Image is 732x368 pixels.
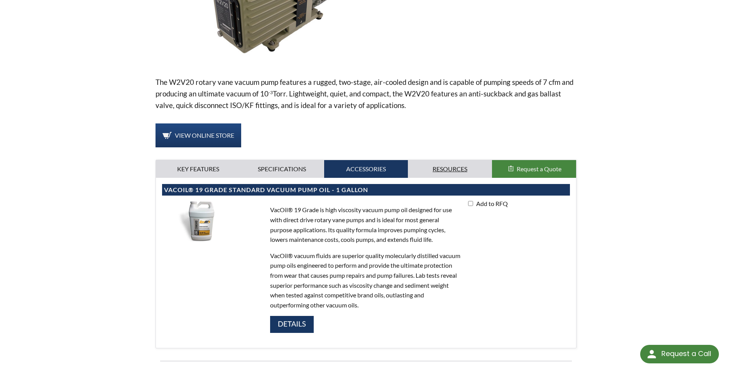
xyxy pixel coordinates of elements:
p: VacOil® vacuum fluids are superior quality molecularly distilled vacuum pump oils engineered to p... [270,251,462,310]
img: round button [646,348,658,360]
p: The W2V20 rotary vane vacuum pump features a rugged, two-stage, air-cooled design and is capable ... [156,76,576,111]
sup: -3 [269,89,273,95]
div: Request a Call [661,345,711,363]
div: Request a Call [640,345,719,363]
a: Resources [408,160,492,178]
button: Request a Quote [492,160,576,178]
input: Add to RFQ [468,201,473,206]
span: Request a Quote [517,165,561,172]
a: View Online Store [156,123,241,147]
a: Specifications [240,160,324,178]
span: View Online Store [175,132,234,139]
img: vacoil.jpg [162,199,239,242]
a: Accessories [324,160,408,178]
a: Key Features [156,160,240,178]
p: VacOil® 19 Grade is high viscosity vacuum pump oil designed for use with direct drive rotary vane... [270,205,462,244]
h4: VACOIL® 19 Grade Standard Vacuum Pump Oil - 1 Gallon [164,186,568,194]
span: Add to RFQ [474,200,508,207]
img: Details-button.jpg [270,316,314,333]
